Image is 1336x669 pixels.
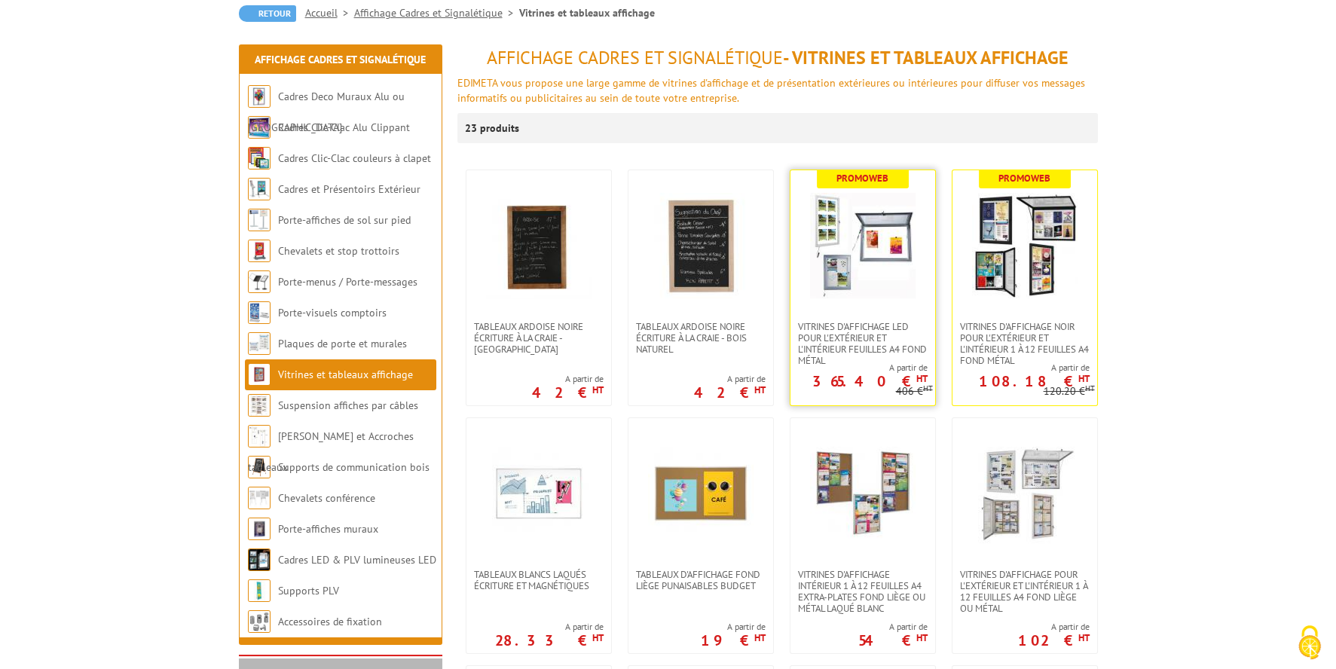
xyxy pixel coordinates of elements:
sup: HT [754,631,766,644]
a: Plaques de porte et murales [278,337,407,350]
a: Porte-affiches muraux [278,522,378,536]
p: 108.18 € [979,377,1090,386]
span: Vitrines d'affichage intérieur 1 à 12 feuilles A4 extra-plates fond liège ou métal laqué blanc [798,569,928,614]
img: Porte-visuels comptoirs [248,301,271,324]
p: 54 € [858,636,928,645]
img: Chevalets conférence [248,487,271,509]
a: Tableaux Ardoise Noire écriture à la craie - [GEOGRAPHIC_DATA] [466,321,611,355]
a: Porte-menus / Porte-messages [278,275,417,289]
img: Cadres LED & PLV lumineuses LED [248,548,271,571]
img: Chevalets et stop trottoirs [248,240,271,262]
span: A partir de [790,362,928,374]
a: Accueil [305,6,354,20]
p: 102 € [1018,636,1090,645]
p: 42 € [694,388,766,397]
span: A partir de [532,373,604,385]
a: Chevalets et stop trottoirs [278,244,399,258]
img: Porte-menus / Porte-messages [248,270,271,293]
img: Suspension affiches par câbles [248,394,271,417]
span: Vitrines d'affichage LED pour l'extérieur et l'intérieur feuilles A4 fond métal [798,321,928,366]
span: Tableaux Ardoise Noire écriture à la craie - Bois Naturel [636,321,766,355]
a: Cadres LED & PLV lumineuses LED [278,553,436,567]
sup: HT [916,372,928,385]
img: Accessoires de fixation [248,610,271,633]
a: Tableaux blancs laqués écriture et magnétiques [466,569,611,591]
span: A partir de [1018,621,1090,633]
a: Affichage Cadres et Signalétique [255,53,426,66]
img: Vitrines d'affichage pour l'extérieur et l'intérieur 1 à 12 feuilles A4 fond liège ou métal [972,441,1078,546]
img: Cadres Deco Muraux Alu ou Bois [248,85,271,108]
a: Vitrines d'affichage pour l'extérieur et l'intérieur 1 à 12 feuilles A4 fond liège ou métal [952,569,1097,614]
a: Cadres Clic-Clac Alu Clippant [278,121,410,134]
img: Cimaises et Accroches tableaux [248,425,271,448]
sup: HT [592,383,604,396]
p: 23 produits [465,113,521,143]
span: A partir de [952,362,1090,374]
span: A partir de [858,621,928,633]
sup: HT [1078,631,1090,644]
a: Suspension affiches par câbles [278,399,418,412]
a: Cadres et Présentoirs Extérieur [278,182,420,196]
img: Vitrines d'affichage intérieur 1 à 12 feuilles A4 extra-plates fond liège ou métal laqué blanc [810,441,916,546]
a: Porte-affiches de sol sur pied [278,213,411,227]
sup: HT [592,631,604,644]
span: A partir de [495,621,604,633]
a: Supports PLV [278,584,339,597]
img: Tableaux blancs laqués écriture et magnétiques [486,441,592,546]
sup: HT [923,383,933,393]
a: Tableaux Ardoise Noire écriture à la craie - Bois Naturel [628,321,773,355]
p: EDIMETA vous propose une large gamme de vitrines d'affichage et de présentation extérieures ou in... [457,75,1098,105]
a: Cadres Deco Muraux Alu ou [GEOGRAPHIC_DATA] [248,90,405,134]
b: Promoweb [836,172,888,185]
span: Tableaux d'affichage fond liège punaisables Budget [636,569,766,591]
span: Vitrines d'affichage pour l'extérieur et l'intérieur 1 à 12 feuilles A4 fond liège ou métal [960,569,1090,614]
li: Vitrines et tableaux affichage [519,5,655,20]
span: Affichage Cadres et Signalétique [487,46,783,69]
sup: HT [1078,372,1090,385]
span: Tableaux Ardoise Noire écriture à la craie - [GEOGRAPHIC_DATA] [474,321,604,355]
img: Porte-affiches muraux [248,518,271,540]
a: Cadres Clic-Clac couleurs à clapet [278,151,431,165]
a: Vitrines d'affichage LED pour l'extérieur et l'intérieur feuilles A4 fond métal [790,321,935,366]
p: 19 € [701,636,766,645]
a: Accessoires de fixation [278,615,382,628]
b: Promoweb [998,172,1050,185]
span: A partir de [701,621,766,633]
a: Vitrines d'affichage intérieur 1 à 12 feuilles A4 extra-plates fond liège ou métal laqué blanc [790,569,935,614]
span: Tableaux blancs laqués écriture et magnétiques [474,569,604,591]
p: 28.33 € [495,636,604,645]
a: [PERSON_NAME] et Accroches tableaux [248,429,414,474]
sup: HT [754,383,766,396]
a: Chevalets conférence [278,491,375,505]
a: Supports de communication bois [278,460,430,474]
img: Cadres Clic-Clac couleurs à clapet [248,147,271,170]
button: Cookies (fenêtre modale) [1283,618,1336,669]
img: Plaques de porte et murales [248,332,271,355]
a: Vitrines et tableaux affichage [278,368,413,381]
img: Cookies (fenêtre modale) [1291,624,1328,661]
p: 42 € [532,388,604,397]
img: Tableaux Ardoise Noire écriture à la craie - Bois Naturel [648,193,754,298]
span: VITRINES D'AFFICHAGE NOIR POUR L'EXTÉRIEUR ET L'INTÉRIEUR 1 À 12 FEUILLES A4 FOND MÉTAL [960,321,1090,366]
img: Tableaux Ardoise Noire écriture à la craie - Bois Foncé [486,193,592,298]
img: Vitrines d'affichage LED pour l'extérieur et l'intérieur feuilles A4 fond métal [810,193,916,298]
img: Supports PLV [248,579,271,602]
h1: - Vitrines et tableaux affichage [457,48,1098,68]
p: 365.40 € [812,377,928,386]
a: Retour [239,5,296,22]
p: 406 € [896,386,933,397]
sup: HT [1085,383,1095,393]
a: VITRINES D'AFFICHAGE NOIR POUR L'EXTÉRIEUR ET L'INTÉRIEUR 1 À 12 FEUILLES A4 FOND MÉTAL [952,321,1097,366]
img: VITRINES D'AFFICHAGE NOIR POUR L'EXTÉRIEUR ET L'INTÉRIEUR 1 À 12 FEUILLES A4 FOND MÉTAL [972,193,1078,298]
img: Cadres et Présentoirs Extérieur [248,178,271,200]
img: Vitrines et tableaux affichage [248,363,271,386]
img: Tableaux d'affichage fond liège punaisables Budget [648,441,754,546]
a: Tableaux d'affichage fond liège punaisables Budget [628,569,773,591]
p: 120.20 € [1044,386,1095,397]
sup: HT [916,631,928,644]
a: Affichage Cadres et Signalétique [354,6,519,20]
img: Porte-affiches de sol sur pied [248,209,271,231]
a: Porte-visuels comptoirs [278,306,387,319]
span: A partir de [694,373,766,385]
